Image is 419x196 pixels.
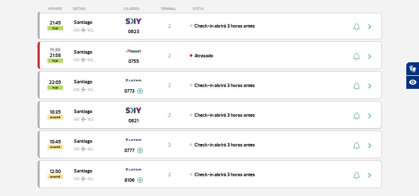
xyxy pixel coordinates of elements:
[74,84,114,93] span: GIG
[189,7,240,11] div: STATUS
[124,176,135,184] span: 8106
[366,172,373,179] img: seta-direita-painel-voo.svg
[47,26,63,30] span: hoje
[168,172,171,178] span: 2
[406,76,419,89] button: Abrir recursos assistivos.
[87,176,94,182] span: SCL
[137,177,143,183] img: mais-info-painel-voo.svg
[194,23,255,29] span: Check-in abrirá 3 horas antes
[137,148,143,153] img: mais-info-painel-voo.svg
[50,21,61,25] span: 2025-08-26 21:45:00
[128,58,139,65] span: 0755
[81,176,86,181] img: destiny_airplane.svg
[47,85,63,90] span: hoje
[81,57,86,62] img: destiny_airplane.svg
[47,175,63,179] span: amanhã
[128,28,139,35] span: 0623
[74,173,114,182] span: GIG
[50,169,61,174] span: 2025-08-27 12:50:00
[124,87,135,95] span: 0773
[81,28,86,33] img: destiny_airplane.svg
[194,142,255,148] span: Check-in abrirá 3 horas antes
[74,143,114,152] span: GIG
[74,113,114,122] span: GIG
[50,110,61,114] span: 2025-08-27 10:35:00
[353,142,360,149] img: sino-painel-voo.svg
[194,82,255,89] span: Check-in abrirá 3 horas antes
[47,59,63,63] span: hoje
[87,28,94,33] span: SCL
[366,112,373,120] img: seta-direita-painel-voo.svg
[118,7,149,11] div: CIA AÉREA
[194,112,255,118] span: Check-in abrirá 3 horas antes
[74,48,114,56] span: Santiago
[406,62,419,89] div: Plugin de acessibilidade da Hand Talk.
[87,117,94,122] span: SCL
[149,7,189,11] div: TERMINAL
[194,172,255,178] span: Check-in abrirá 3 horas antes
[74,18,114,26] span: Santiago
[81,146,86,151] img: destiny_airplane.svg
[366,142,373,149] img: seta-direita-painel-voo.svg
[353,23,360,30] img: sino-painel-voo.svg
[366,82,373,90] img: seta-direita-painel-voo.svg
[73,7,118,11] div: DESTINO
[74,107,114,115] span: Santiago
[47,115,63,120] span: amanhã
[50,48,60,52] span: 2025-08-26 11:30:00
[50,53,61,58] span: 2025-08-26 21:58:00
[49,80,61,85] span: 2025-08-26 22:05:00
[168,53,171,59] span: 2
[366,53,373,60] img: seta-direita-painel-voo.svg
[74,54,114,63] span: GIG
[168,112,171,118] span: 2
[74,167,114,175] span: Santiago
[406,62,419,76] button: Abrir tradutor de língua de sinais.
[128,117,139,124] span: 0621
[137,88,143,94] img: mais-info-painel-voo.svg
[87,87,94,93] span: SCL
[168,142,171,148] span: 2
[353,112,360,120] img: sino-painel-voo.svg
[50,140,61,144] span: 2025-08-27 10:45:00
[74,24,114,33] span: GIG
[81,87,86,92] img: destiny_airplane.svg
[168,82,171,89] span: 2
[39,7,73,11] div: HORÁRIO
[194,53,213,59] span: Atrasado
[366,23,373,30] img: seta-direita-painel-voo.svg
[168,23,171,29] span: 2
[87,57,94,63] span: SCL
[124,147,135,154] span: 0777
[74,77,114,85] span: Santiago
[81,117,86,122] img: destiny_airplane.svg
[87,146,94,152] span: SCL
[47,145,63,149] span: amanhã
[353,172,360,179] img: sino-painel-voo.svg
[353,53,360,60] img: sino-painel-voo.svg
[353,82,360,90] img: sino-painel-voo.svg
[74,137,114,145] span: Santiago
